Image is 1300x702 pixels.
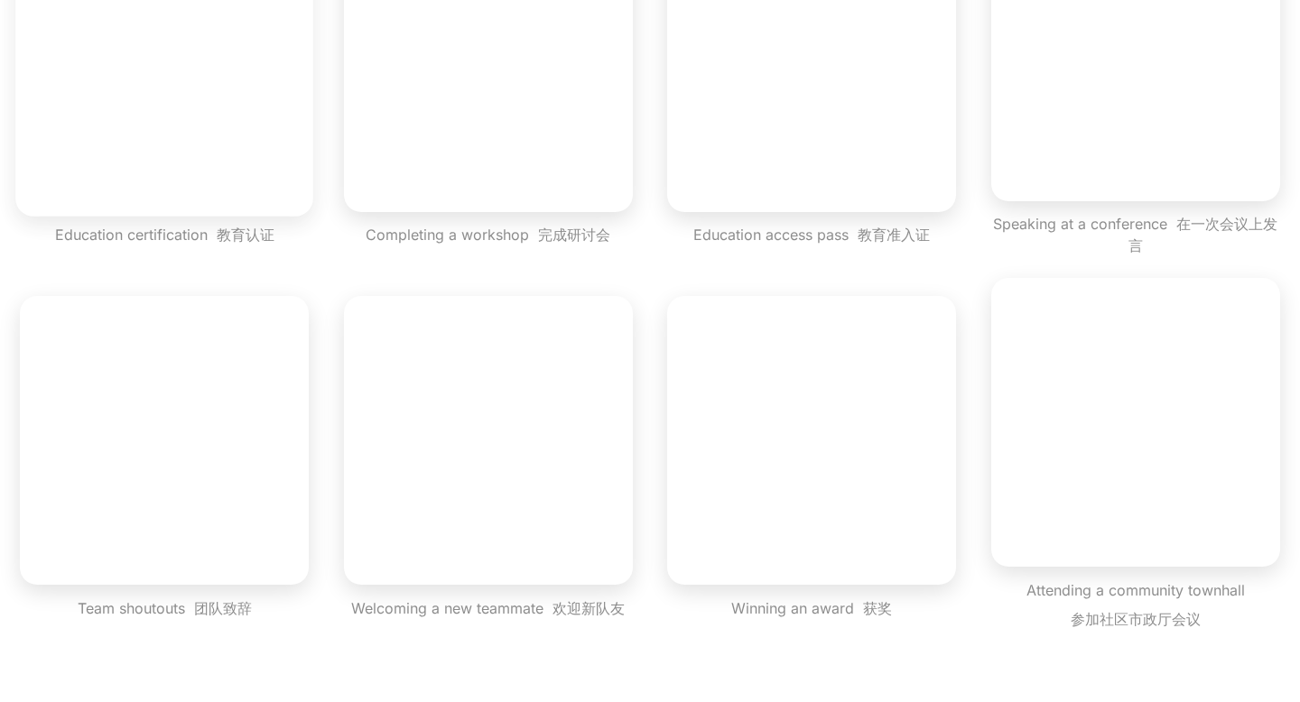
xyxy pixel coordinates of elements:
[20,597,309,619] div: Team shoutouts
[1128,215,1278,254] font: 在一次会议上发言
[217,226,274,244] font: 教育认证
[538,226,610,244] font: 完成研讨会
[344,224,633,245] div: Completing a workshop
[667,597,956,619] div: Winning an award
[552,599,625,617] font: 欢迎新队友
[1071,610,1201,628] font: 参加社区市政厅会议
[344,597,633,619] div: Welcoming a new teammate
[858,226,930,244] font: 教育准入证
[991,579,1280,637] div: Attending a community townhall
[667,224,956,245] div: Education access pass
[194,599,252,617] font: 团队致辞
[20,224,309,245] div: Education certification
[991,213,1280,256] div: Speaking at a conference
[863,599,892,617] font: 获奖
